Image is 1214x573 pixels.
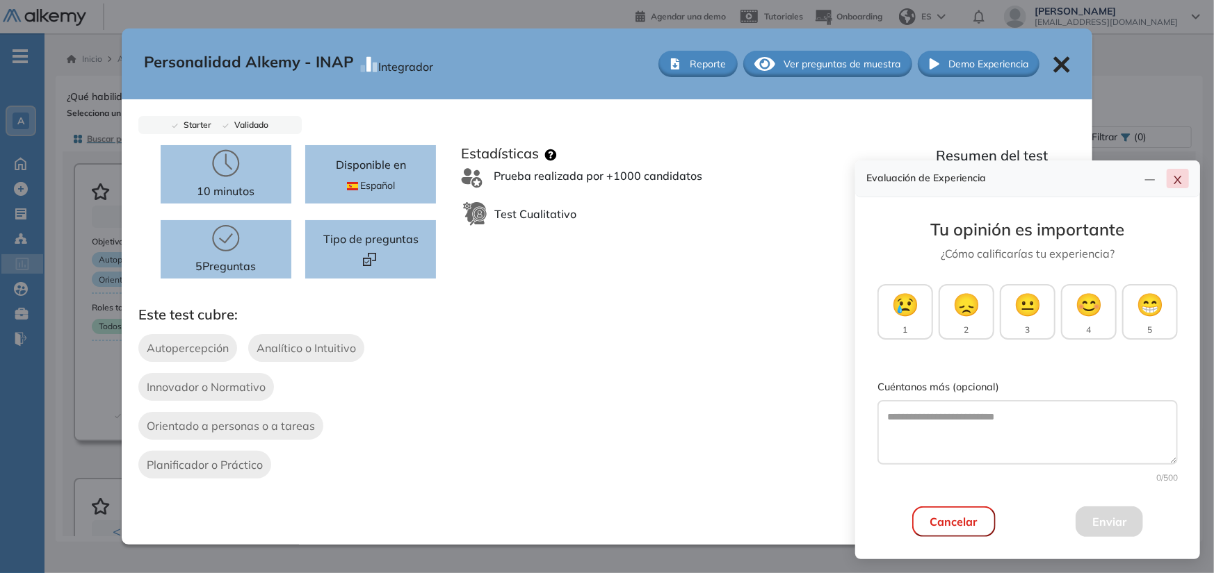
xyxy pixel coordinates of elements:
[891,288,919,321] span: 😢
[948,57,1028,72] span: Demo Experiencia
[964,324,969,336] span: 2
[866,172,1139,184] h4: Evaluación de Experiencia
[195,258,256,274] p: 5 Preguntas
[138,306,451,323] h3: Este test cubre:
[363,253,376,266] img: Format test logo
[1026,324,1030,336] span: 3
[494,206,576,222] span: Test Cualitativo
[1000,284,1055,340] button: 😐3
[147,417,315,434] span: Orientado a personas o a tareas
[1076,506,1143,537] button: Enviar
[229,119,268,130] span: Validado
[912,506,996,537] button: Cancelar
[784,57,901,72] span: Ver preguntas de muestra
[939,284,994,340] button: 😞2
[494,167,702,189] span: Prueba realizada por +1000 candidatos
[877,245,1178,262] p: ¿Cómo calificarías tu experiencia?
[323,231,419,247] span: Tipo de preguntas
[1139,169,1161,188] button: line
[1122,284,1178,340] button: 😁5
[178,119,211,130] span: Starter
[147,340,229,356] span: Autopercepción
[877,472,1178,484] div: 0 /500
[144,51,354,77] span: Personalidad Alkemy - INAP
[1172,174,1183,185] span: close
[197,183,254,199] p: 10 minutos
[347,182,358,190] img: ESP
[658,51,738,77] button: Reporte
[937,145,1060,166] p: Resumen del test
[461,145,539,162] h3: Estadísticas
[1087,324,1092,336] span: 4
[1148,324,1153,336] span: 5
[1136,288,1164,321] span: 😁
[257,340,356,356] span: Analítico o Intuitivo
[336,156,406,173] p: Disponible en
[877,284,933,340] button: 😢1
[903,324,908,336] span: 1
[690,57,726,72] span: Reporte
[1144,174,1156,185] span: line
[877,380,1178,395] label: Cuéntanos más (opcional)
[953,288,980,321] span: 😞
[347,178,395,193] span: Español
[1167,169,1189,188] button: close
[877,219,1178,240] h3: Tu opinión es importante
[1014,288,1042,321] span: 😐
[1075,288,1103,321] span: 😊
[378,53,433,75] div: Integrador
[147,456,263,473] span: Planificador o Práctico
[1061,284,1117,340] button: 😊4
[147,379,266,395] span: Innovador o Normativo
